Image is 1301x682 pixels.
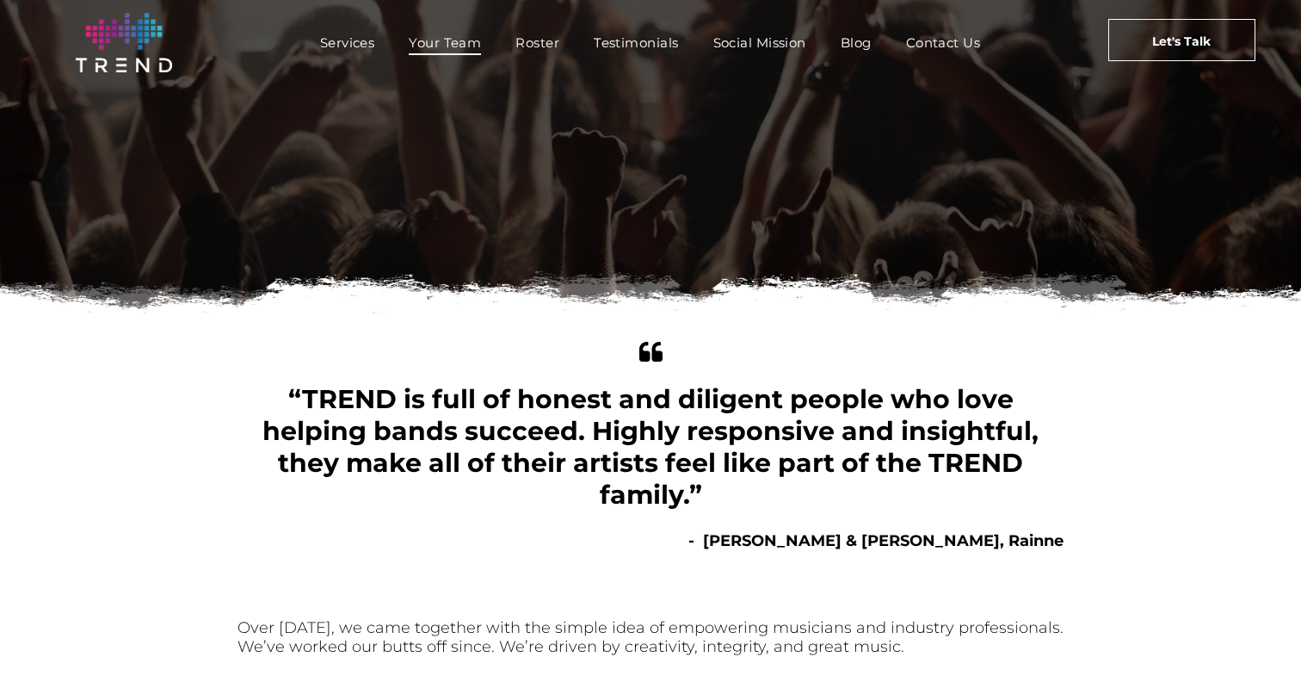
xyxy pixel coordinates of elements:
b: - [PERSON_NAME] & [PERSON_NAME], Rainne [688,531,1064,550]
span: “TREND is full of honest and diligent people who love helping bands succeed. Highly responsive an... [262,383,1039,511]
a: Social Mission [696,30,823,55]
a: Let's Talk [1108,19,1255,61]
img: logo [76,13,172,72]
a: Contact Us [889,30,998,55]
a: Blog [823,30,889,55]
a: Services [303,30,392,55]
a: Roster [498,30,577,55]
a: Your Team [392,30,498,55]
font: Over [DATE], we came together with the simple idea of empowering musicians and industry professio... [237,618,1064,656]
a: Testimonials [577,30,695,55]
span: Let's Talk [1152,20,1211,63]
